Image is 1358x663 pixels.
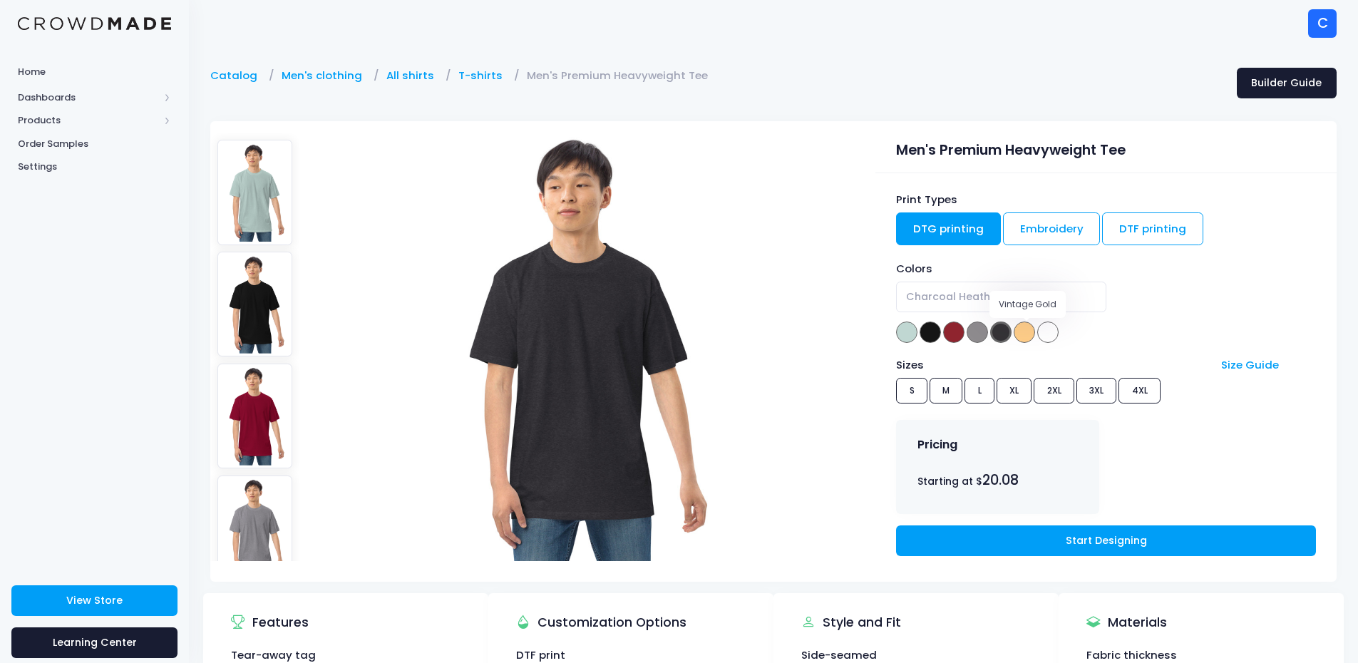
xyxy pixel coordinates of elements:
[1221,357,1279,372] a: Size Guide
[516,602,686,643] div: Customization Options
[982,471,1019,490] span: 20.08
[896,282,1106,312] span: Charcoal Heather
[18,160,171,174] span: Settings
[906,289,1001,304] span: Charcoal Heather
[18,91,159,105] span: Dashboards
[231,647,461,663] div: Tear-away tag
[11,585,178,616] a: View Store
[53,635,137,649] span: Learning Center
[1086,602,1167,643] div: Materials
[18,113,159,128] span: Products
[896,525,1315,556] a: Start Designing
[386,68,441,83] a: All shirts
[66,593,123,607] span: View Store
[1086,647,1316,663] div: Fabric thickness
[1237,68,1337,98] a: Builder Guide
[896,133,1315,161] div: Men's Premium Heavyweight Tee
[896,261,1315,277] div: Colors
[18,65,171,79] span: Home
[282,68,369,83] a: Men's clothing
[801,647,1031,663] div: Side-seamed
[1308,9,1337,38] div: C
[890,357,1215,373] div: Sizes
[1102,212,1203,245] a: DTF printing
[11,627,178,658] a: Learning Center
[917,438,957,452] h4: Pricing
[458,68,510,83] a: T-shirts
[989,291,1066,318] div: Vintage Gold
[516,647,746,663] div: DTF print
[917,470,1079,490] div: Starting at $
[1003,212,1101,245] a: Embroidery
[896,212,1001,245] a: DTG printing
[18,137,171,151] span: Order Samples
[210,68,264,83] a: Catalog
[801,602,901,643] div: Style and Fit
[231,602,309,643] div: Features
[18,17,171,31] img: Logo
[527,68,715,83] a: Men's Premium Heavyweight Tee
[896,192,1315,207] div: Print Types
